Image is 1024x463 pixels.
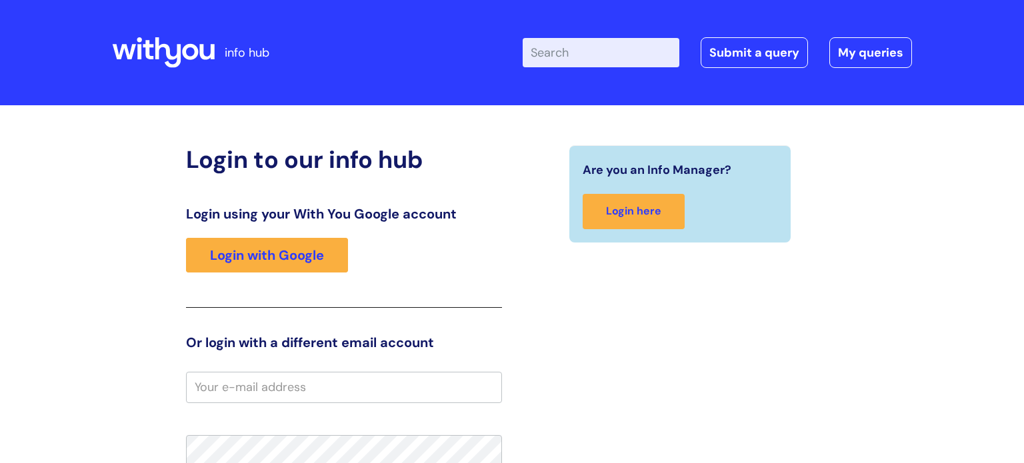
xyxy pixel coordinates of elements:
a: Login with Google [186,238,348,272]
span: Are you an Info Manager? [583,159,731,181]
h3: Or login with a different email account [186,334,502,350]
p: info hub [225,42,269,63]
input: Search [523,38,679,67]
a: Login here [583,194,685,229]
h3: Login using your With You Google account [186,206,502,222]
a: Submit a query [701,37,808,68]
h2: Login to our info hub [186,145,502,174]
a: My queries [829,37,912,68]
input: Your e-mail address [186,372,502,402]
